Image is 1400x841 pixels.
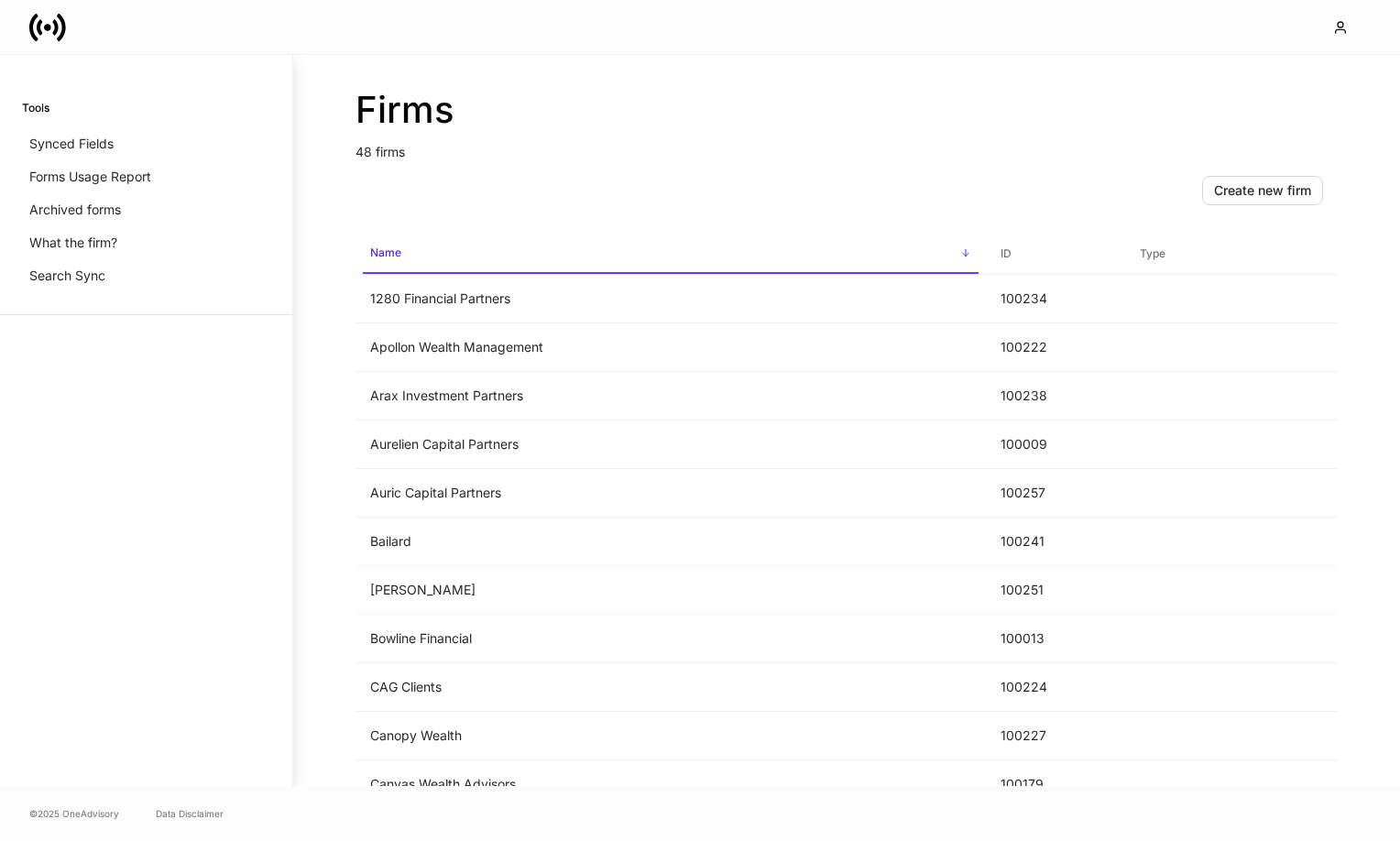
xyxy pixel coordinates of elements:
td: Bowline Financial [355,615,986,663]
span: Type [1132,235,1330,273]
td: 100257 [986,469,1125,518]
td: Bailard [355,518,986,566]
td: 100238 [986,372,1125,420]
a: Forms Usage Report [22,160,270,193]
span: ID [993,235,1118,273]
h6: Tools [22,99,49,116]
td: [PERSON_NAME] [355,566,986,615]
p: Search Sync [29,267,105,285]
a: Data Disclaimer [156,806,224,821]
td: 1280 Financial Partners [355,275,986,323]
td: 100224 [986,663,1125,712]
td: Aurelien Capital Partners [355,420,986,469]
a: Archived forms [22,193,270,226]
td: 100009 [986,420,1125,469]
h6: Type [1140,245,1165,262]
td: Apollon Wealth Management [355,323,986,372]
p: 48 firms [355,132,1338,161]
td: Canopy Wealth [355,712,986,760]
td: Arax Investment Partners [355,372,986,420]
td: 100234 [986,275,1125,323]
p: Synced Fields [29,135,114,153]
span: Name [363,235,979,274]
p: What the firm? [29,234,117,252]
td: Canvas Wealth Advisors [355,760,986,809]
td: 100251 [986,566,1125,615]
a: What the firm? [22,226,270,259]
h6: Name [370,244,401,261]
div: Create new firm [1214,181,1311,200]
td: 100222 [986,323,1125,372]
a: Synced Fields [22,127,270,160]
h2: Firms [355,88,1338,132]
a: Search Sync [22,259,270,292]
p: Archived forms [29,201,121,219]
h6: ID [1001,245,1012,262]
p: Forms Usage Report [29,168,151,186]
td: 100241 [986,518,1125,566]
td: CAG Clients [355,663,986,712]
button: Create new firm [1202,176,1323,205]
span: © 2025 OneAdvisory [29,806,119,821]
td: 100227 [986,712,1125,760]
td: 100179 [986,760,1125,809]
td: 100013 [986,615,1125,663]
td: Auric Capital Partners [355,469,986,518]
